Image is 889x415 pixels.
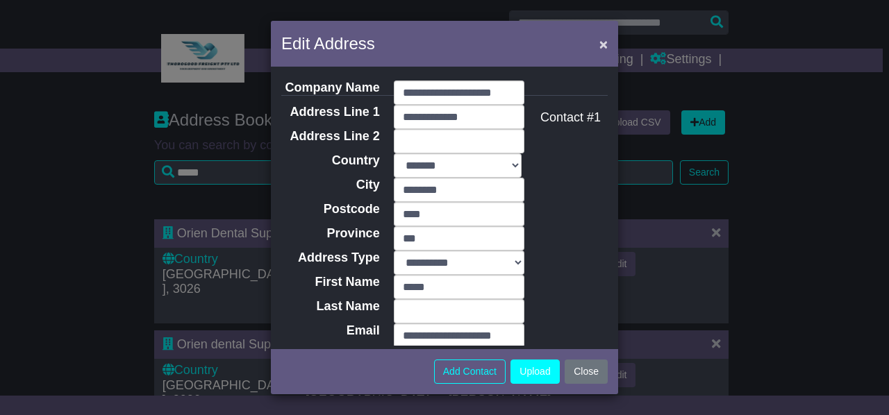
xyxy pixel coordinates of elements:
button: Close [565,359,608,384]
label: Last Name [271,299,387,314]
label: First Name [271,275,387,290]
h5: Edit Address [281,31,375,56]
label: Country [271,153,387,169]
label: Postcode [271,202,387,217]
label: Email [271,323,387,339]
label: Province [271,226,387,242]
button: Upload [510,359,559,384]
label: Address Type [271,251,387,266]
button: Close [592,30,615,58]
label: Address Line 2 [271,129,387,144]
span: Contact #1 [540,110,601,124]
label: City [271,178,387,193]
button: Add Contact [434,359,506,384]
label: Company Name [271,81,387,96]
span: × [599,36,608,52]
label: Address Line 1 [271,105,387,120]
